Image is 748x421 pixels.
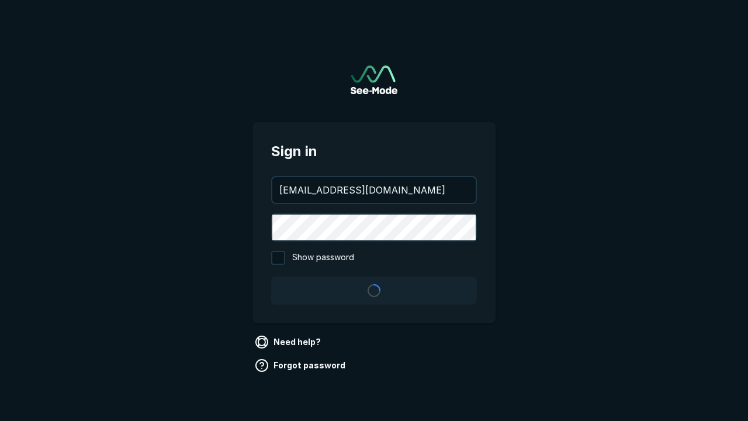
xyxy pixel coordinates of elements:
span: Sign in [271,141,477,162]
a: Go to sign in [351,65,397,94]
a: Need help? [252,333,325,351]
img: See-Mode Logo [351,65,397,94]
input: your@email.com [272,177,476,203]
a: Forgot password [252,356,350,375]
span: Show password [292,251,354,265]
